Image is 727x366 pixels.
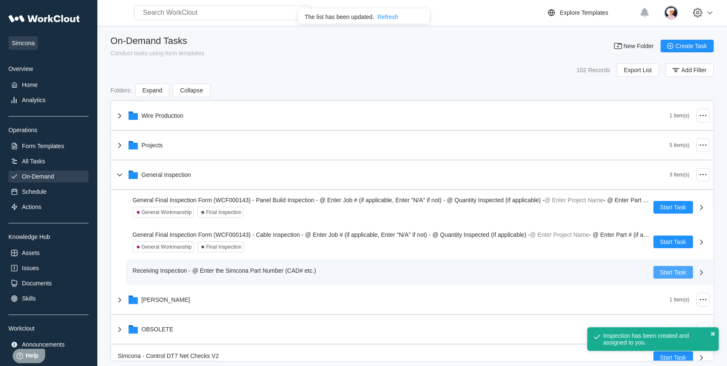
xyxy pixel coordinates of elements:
[421,12,426,19] button: close
[653,266,693,279] button: Start Task
[142,142,163,149] div: Projects
[206,244,241,250] div: Final Inspection
[118,352,219,359] span: Simcona - Control DT7 Net Checks V2
[617,63,659,77] button: Export List
[669,142,689,148] div: 5 Item(s)
[8,277,89,289] a: Documents
[589,231,716,238] span: - @ Enter Part # (if applicable, Enter "N/A" if not)
[608,40,660,52] button: New Folder
[8,171,89,182] a: On-Demand
[623,43,654,49] span: New Folder
[624,67,652,73] span: Export List
[560,9,608,16] div: Explore Templates
[126,225,713,259] a: General Final Inspection Form (WCF000143) - Cable Inspection - @ Enter Job # (if applicable, Ente...
[173,84,210,97] button: Collapse
[660,355,686,361] span: Start Task
[22,280,52,287] div: Documents
[22,203,41,210] div: Actions
[305,14,374,20] div: The list has been updated.
[8,36,38,50] span: Simcona
[142,87,162,93] span: Expand
[660,239,686,245] span: Start Task
[669,172,689,178] div: 3 Item(s)
[110,50,204,57] div: Conduct tasks using form templates
[681,67,706,73] span: Add Filter
[8,247,89,259] a: Assets
[676,43,707,49] span: Create Task
[530,231,589,238] mark: @ Enter Project Name
[546,8,635,18] a: Explore Templates
[110,87,132,94] div: Folders :
[8,65,89,72] div: Overview
[8,201,89,213] a: Actions
[653,201,693,214] button: Start Task
[660,204,686,210] span: Start Task
[142,209,192,215] div: General Workmanship
[134,5,311,20] input: Search WorkClout
[22,295,36,302] div: Skills
[22,188,46,195] div: Schedule
[142,171,191,178] div: General Inspection
[22,143,64,149] div: Form Templates
[378,14,398,20] div: Refresh
[8,262,89,274] a: Issues
[22,173,54,180] div: On-Demand
[22,265,39,271] div: Issues
[577,67,610,73] div: 102 Records
[142,296,190,303] div: [PERSON_NAME]
[8,155,89,167] a: All Tasks
[8,325,89,332] div: Workclout
[142,112,184,119] div: Wire Production
[544,197,603,203] mark: @ Enter Project Name
[8,186,89,198] a: Schedule
[669,113,689,119] div: 1 Item(s)
[22,341,64,348] div: Announcements
[133,197,545,203] span: General Final Inspection Form (WCF000143) - Panel Build Inspection - @ Enter Job # (if applicable...
[135,84,169,97] button: Expand
[126,190,713,225] a: General Final Inspection Form (WCF000143) - Panel Build Inspection - @ Enter Job # (if applicable...
[8,79,89,91] a: Home
[142,326,173,333] div: OBSOLETE
[8,94,89,106] a: Analytics
[8,339,89,350] a: Announcements
[8,233,89,240] div: Knowledge Hub
[8,140,89,152] a: Form Templates
[142,244,192,250] div: General Workmanship
[133,231,530,238] span: General Final Inspection Form (WCF000143) - Cable Inspection - @ Enter Job # (if applicable, Ente...
[660,40,714,52] button: Create Task
[8,127,89,133] div: Operations
[22,249,40,256] div: Assets
[8,293,89,304] a: Skills
[603,332,692,346] div: Inspection has been created and assigned to you.
[669,297,689,303] div: 1 Item(s)
[22,81,38,88] div: Home
[180,87,203,93] span: Collapse
[710,331,715,337] button: close
[22,97,46,103] div: Analytics
[653,236,693,248] button: Start Task
[660,269,686,275] span: Start Task
[133,267,316,274] span: Receiving Inspection - @ Enter the Simcona Part Number (CAD# etc.)
[22,158,45,165] div: All Tasks
[665,63,714,77] button: Add Filter
[126,259,713,285] a: Receiving Inspection - @ Enter the Simcona Part Number (CAD# etc.)Start Task
[110,35,204,46] div: On-Demand Tasks
[664,5,678,20] img: user-4.png
[206,209,241,215] div: Final Inspection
